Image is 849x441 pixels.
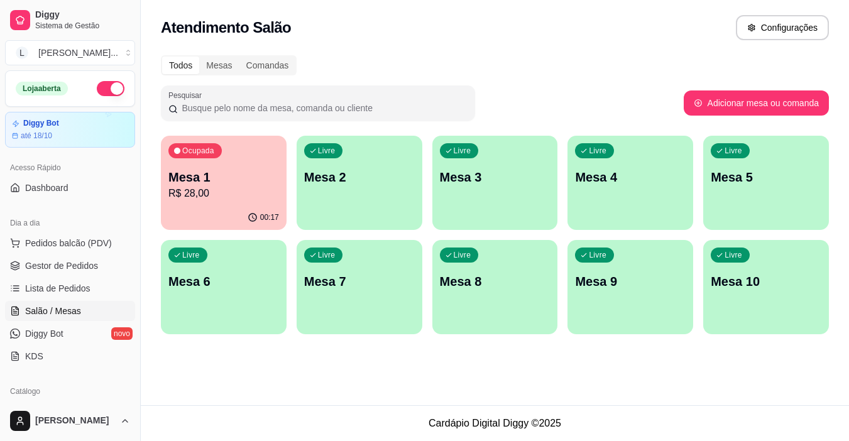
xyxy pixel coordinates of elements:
[168,273,279,290] p: Mesa 6
[25,237,112,249] span: Pedidos balcão (PDV)
[35,415,115,427] span: [PERSON_NAME]
[297,240,422,334] button: LivreMesa 7
[318,146,336,156] p: Livre
[725,146,742,156] p: Livre
[168,168,279,186] p: Mesa 1
[35,21,130,31] span: Sistema de Gestão
[5,233,135,253] button: Pedidos balcão (PDV)
[5,406,135,436] button: [PERSON_NAME]
[5,346,135,366] a: KDS
[16,82,68,95] div: Loja aberta
[5,112,135,148] a: Diggy Botaté 18/10
[25,305,81,317] span: Salão / Mesas
[5,40,135,65] button: Select a team
[736,15,829,40] button: Configurações
[178,102,468,114] input: Pesquisar
[5,256,135,276] a: Gestor de Pedidos
[25,182,68,194] span: Dashboard
[35,9,130,21] span: Diggy
[16,46,28,59] span: L
[182,250,200,260] p: Livre
[5,5,135,35] a: DiggySistema de Gestão
[432,240,558,334] button: LivreMesa 8
[141,405,849,441] footer: Cardápio Digital Diggy © 2025
[5,381,135,401] div: Catálogo
[21,131,52,141] article: até 18/10
[161,18,291,38] h2: Atendimento Salão
[711,168,821,186] p: Mesa 5
[161,136,287,230] button: OcupadaMesa 1R$ 28,0000:17
[575,168,686,186] p: Mesa 4
[97,81,124,96] button: Alterar Status
[168,90,206,101] label: Pesquisar
[25,282,90,295] span: Lista de Pedidos
[703,136,829,230] button: LivreMesa 5
[304,273,415,290] p: Mesa 7
[25,259,98,272] span: Gestor de Pedidos
[432,136,558,230] button: LivreMesa 3
[239,57,296,74] div: Comandas
[440,273,550,290] p: Mesa 8
[260,212,279,222] p: 00:17
[575,273,686,290] p: Mesa 9
[567,136,693,230] button: LivreMesa 4
[454,250,471,260] p: Livre
[725,250,742,260] p: Livre
[589,146,606,156] p: Livre
[5,213,135,233] div: Dia a dia
[318,250,336,260] p: Livre
[161,240,287,334] button: LivreMesa 6
[162,57,199,74] div: Todos
[684,90,829,116] button: Adicionar mesa ou comanda
[703,240,829,334] button: LivreMesa 10
[23,119,59,128] article: Diggy Bot
[5,324,135,344] a: Diggy Botnovo
[5,178,135,198] a: Dashboard
[38,46,118,59] div: [PERSON_NAME] ...
[5,278,135,298] a: Lista de Pedidos
[589,250,606,260] p: Livre
[25,350,43,362] span: KDS
[304,168,415,186] p: Mesa 2
[5,301,135,321] a: Salão / Mesas
[182,146,214,156] p: Ocupada
[168,186,279,201] p: R$ 28,00
[199,57,239,74] div: Mesas
[440,168,550,186] p: Mesa 3
[25,327,63,340] span: Diggy Bot
[567,240,693,334] button: LivreMesa 9
[454,146,471,156] p: Livre
[5,158,135,178] div: Acesso Rápido
[711,273,821,290] p: Mesa 10
[297,136,422,230] button: LivreMesa 2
